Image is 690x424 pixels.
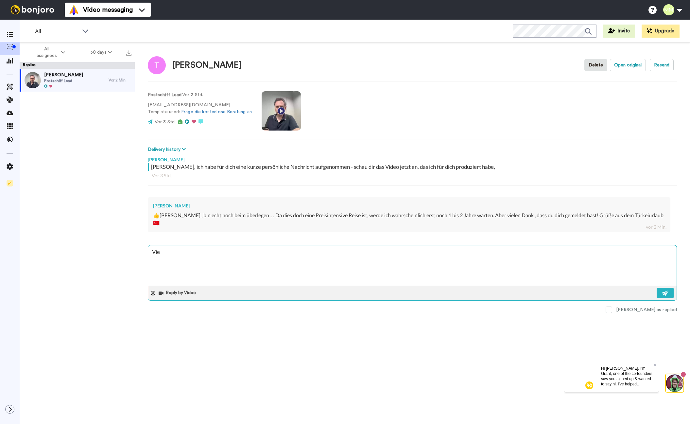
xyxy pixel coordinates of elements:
[148,102,252,115] p: [EMAIL_ADDRESS][DOMAIN_NAME] Template used:
[44,72,83,78] span: [PERSON_NAME]
[78,46,125,58] button: 30 days
[158,288,198,298] button: Reply by Video
[151,163,675,171] div: [PERSON_NAME], ich habe für dich eine kurze persönliche Nachricht aufgenommen - schau dir das Vid...
[148,153,677,163] div: [PERSON_NAME]
[148,92,252,98] p: : Vor 3 Std.
[20,69,135,92] a: [PERSON_NAME]Postschiff LeadVor 2 Min.
[8,5,57,14] img: bj-logo-header-white.svg
[155,120,176,124] span: Vor 3 Std.
[181,110,252,114] a: Frage die kostenlose Beratung an
[646,224,666,230] div: vor 2 Min.
[126,50,131,56] img: export.svg
[584,59,607,71] button: Delete
[152,172,673,179] div: Vor 3 Std.
[7,180,13,186] img: Checklist.svg
[124,47,133,57] button: Export all results that match these filters now.
[148,93,181,97] strong: Postschiff Lead
[148,245,677,286] textarea: Vie
[662,291,669,296] img: send-white.svg
[153,212,665,227] div: 👍[PERSON_NAME] , bin echt noch beim überlegen… Da dies doch eine Preisintensive Reise ist, werde ...
[109,78,131,83] div: Vor 2 Min.
[25,72,41,88] img: 0866796e-3a12-4fbb-ab94-3dc5ad1134cc-thumb.jpg
[148,146,188,153] button: Delivery history
[20,62,135,69] div: Replies
[148,56,166,74] img: Image of Thomas
[153,203,665,209] div: [PERSON_NAME]
[35,27,79,35] span: All
[21,43,78,62] button: All assignees
[650,59,674,71] button: Resend
[610,59,646,71] button: Open original
[69,5,79,15] img: vm-color.svg
[1,1,18,19] img: 3183ab3e-59ed-45f6-af1c-10226f767056-1659068401.jpg
[616,307,677,313] div: [PERSON_NAME] as replied
[603,25,635,38] button: Invite
[642,25,680,38] button: Upgrade
[33,46,60,59] span: All assignees
[83,5,133,14] span: Video messaging
[37,6,88,57] span: Hi [PERSON_NAME], I'm Grant, one of the co-founders saw you signed up & wanted to say hi. I've he...
[44,78,83,83] span: Postschiff Lead
[21,21,29,29] img: mute-white.svg
[172,61,242,70] div: [PERSON_NAME]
